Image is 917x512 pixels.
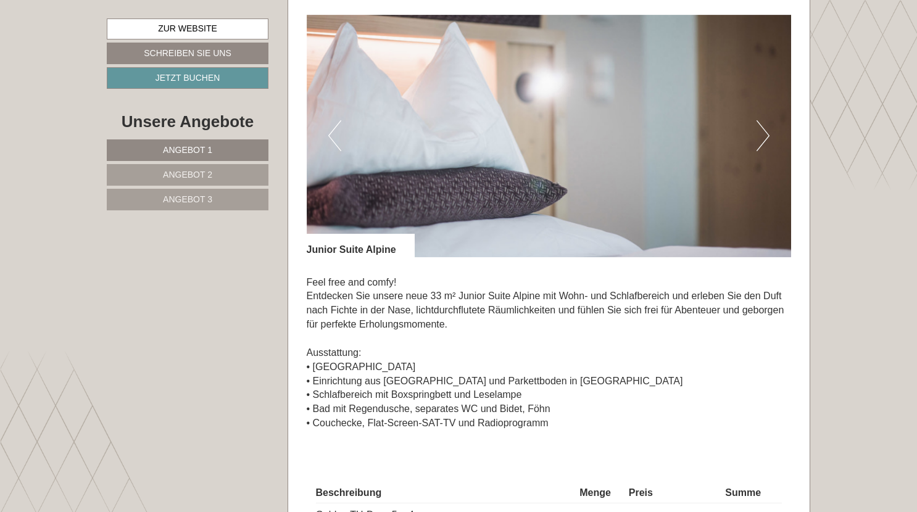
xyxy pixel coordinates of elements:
[307,234,415,257] div: Junior Suite Alpine
[328,120,341,151] button: Previous
[316,484,575,503] th: Beschreibung
[163,194,212,204] span: Angebot 3
[107,43,268,64] a: Schreiben Sie uns
[307,15,792,257] img: image
[575,484,624,503] th: Menge
[107,19,268,39] a: Zur Website
[720,484,782,503] th: Summe
[107,110,268,133] div: Unsere Angebote
[163,145,212,155] span: Angebot 1
[163,170,212,180] span: Angebot 2
[307,276,792,431] p: Feel free and comfy! Entdecken Sie unsere neue 33 m² Junior Suite Alpine mit Wohn- und Schlafbere...
[757,120,770,151] button: Next
[624,484,720,503] th: Preis
[107,67,268,89] a: Jetzt buchen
